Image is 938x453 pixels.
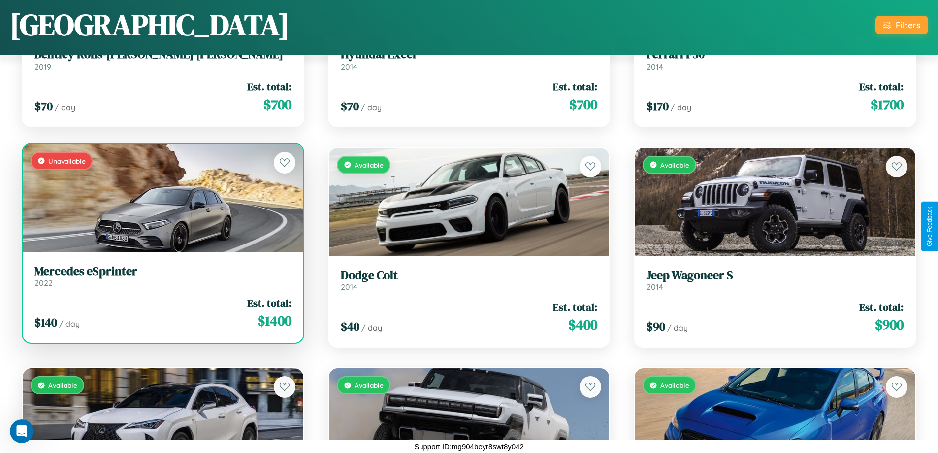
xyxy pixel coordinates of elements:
[341,47,598,62] h3: Hyundai Excel
[341,318,359,335] span: $ 40
[660,161,689,169] span: Available
[859,79,904,94] span: Est. total:
[247,79,291,94] span: Est. total:
[647,318,665,335] span: $ 90
[355,161,384,169] span: Available
[341,47,598,71] a: Hyundai Excel2014
[553,79,597,94] span: Est. total:
[247,296,291,310] span: Est. total:
[34,264,291,279] h3: Mercedes eSprinter
[896,20,920,30] div: Filters
[34,47,291,62] h3: Bentley Rolls-[PERSON_NAME] [PERSON_NAME]
[59,319,80,329] span: / day
[341,268,598,292] a: Dodge Colt2014
[341,282,357,292] span: 2014
[34,278,53,288] span: 2022
[647,47,904,62] h3: Ferrari F50
[34,98,53,114] span: $ 70
[341,62,357,71] span: 2014
[871,95,904,114] span: $ 1700
[34,264,291,288] a: Mercedes eSprinter2022
[859,300,904,314] span: Est. total:
[647,62,663,71] span: 2014
[875,16,928,34] button: Filters
[263,95,291,114] span: $ 700
[660,381,689,389] span: Available
[569,95,597,114] span: $ 700
[355,381,384,389] span: Available
[361,323,382,333] span: / day
[647,98,669,114] span: $ 170
[647,47,904,71] a: Ferrari F502014
[926,207,933,246] div: Give Feedback
[553,300,597,314] span: Est. total:
[258,311,291,331] span: $ 1400
[34,62,51,71] span: 2019
[34,314,57,331] span: $ 140
[361,103,382,112] span: / day
[48,381,77,389] span: Available
[568,315,597,335] span: $ 400
[647,282,663,292] span: 2014
[647,268,904,282] h3: Jeep Wagoneer S
[647,268,904,292] a: Jeep Wagoneer S2014
[55,103,75,112] span: / day
[34,47,291,71] a: Bentley Rolls-[PERSON_NAME] [PERSON_NAME]2019
[10,4,290,45] h1: [GEOGRAPHIC_DATA]
[10,419,33,443] iframe: Intercom live chat
[414,440,524,453] p: Support ID: mg904beyr8swt8y042
[341,98,359,114] span: $ 70
[667,323,688,333] span: / day
[875,315,904,335] span: $ 900
[671,103,691,112] span: / day
[341,268,598,282] h3: Dodge Colt
[48,157,86,165] span: Unavailable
